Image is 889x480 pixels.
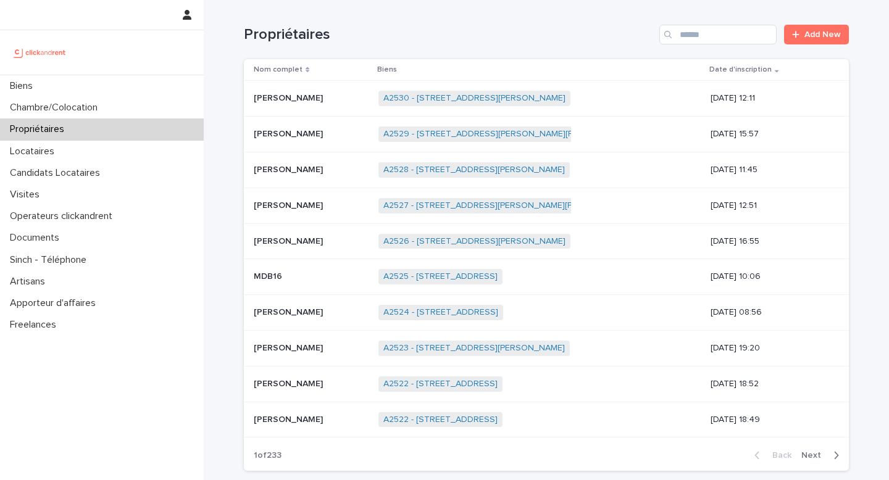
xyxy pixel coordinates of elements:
tr: [PERSON_NAME][PERSON_NAME] A2522 - [STREET_ADDRESS] [DATE] 18:52 [244,366,849,402]
p: [PERSON_NAME] [254,162,325,175]
span: Add New [804,30,841,39]
p: Locataires [5,146,64,157]
a: A2522 - [STREET_ADDRESS] [383,379,498,389]
p: Operateurs clickandrent [5,210,122,222]
span: Back [765,451,791,460]
p: Documents [5,232,69,244]
a: A2524 - [STREET_ADDRESS] [383,307,498,318]
p: [DATE] 18:49 [711,415,829,425]
a: A2526 - [STREET_ADDRESS][PERSON_NAME] [383,236,566,247]
p: [PERSON_NAME] [254,91,325,104]
p: [DATE] 12:51 [711,201,829,211]
p: Biens [377,63,397,77]
p: MDB16 [254,269,285,282]
input: Search [659,25,777,44]
p: Candidats Locataires [5,167,110,179]
p: Sinch - Téléphone [5,254,96,266]
p: [DATE] 11:45 [711,165,829,175]
tr: [PERSON_NAME][PERSON_NAME] A2522 - [STREET_ADDRESS] [DATE] 18:49 [244,402,849,437]
tr: [PERSON_NAME][PERSON_NAME] A2528 - [STREET_ADDRESS][PERSON_NAME] [DATE] 11:45 [244,152,849,188]
button: Next [796,450,849,461]
p: [PERSON_NAME] [254,305,325,318]
p: [PERSON_NAME] [254,126,325,139]
tr: [PERSON_NAME][PERSON_NAME] A2524 - [STREET_ADDRESS] [DATE] 08:56 [244,295,849,331]
p: [DATE] 10:06 [711,271,829,282]
a: A2530 - [STREET_ADDRESS][PERSON_NAME] [383,93,566,104]
p: [PERSON_NAME] [254,341,325,354]
p: Date d'inscription [709,63,772,77]
p: [DATE] 15:57 [711,129,829,139]
a: Add New [784,25,849,44]
a: A2529 - [STREET_ADDRESS][PERSON_NAME][PERSON_NAME] [383,129,633,139]
p: [PERSON_NAME] [254,234,325,247]
tr: MDB16MDB16 A2525 - [STREET_ADDRESS] [DATE] 10:06 [244,259,849,295]
p: Propriétaires [5,123,74,135]
p: Artisans [5,276,55,288]
p: [DATE] 19:20 [711,343,829,354]
a: A2527 - [STREET_ADDRESS][PERSON_NAME][PERSON_NAME] [383,201,632,211]
p: [PERSON_NAME] [254,412,325,425]
p: [PERSON_NAME] [254,198,325,211]
p: Chambre/Colocation [5,102,107,114]
p: 1 of 233 [244,441,291,471]
a: A2523 - [STREET_ADDRESS][PERSON_NAME] [383,343,565,354]
p: Apporteur d'affaires [5,297,106,309]
p: [DATE] 08:56 [711,307,829,318]
button: Back [745,450,796,461]
tr: [PERSON_NAME][PERSON_NAME] A2526 - [STREET_ADDRESS][PERSON_NAME] [DATE] 16:55 [244,223,849,259]
p: Freelances [5,319,66,331]
span: Next [801,451,828,460]
h1: Propriétaires [244,26,654,44]
a: A2522 - [STREET_ADDRESS] [383,415,498,425]
p: [PERSON_NAME] [254,376,325,389]
p: Nom complet [254,63,303,77]
a: A2528 - [STREET_ADDRESS][PERSON_NAME] [383,165,565,175]
p: [DATE] 16:55 [711,236,829,247]
p: [DATE] 12:11 [711,93,829,104]
tr: [PERSON_NAME][PERSON_NAME] A2523 - [STREET_ADDRESS][PERSON_NAME] [DATE] 19:20 [244,330,849,366]
a: A2525 - [STREET_ADDRESS] [383,271,498,282]
tr: [PERSON_NAME][PERSON_NAME] A2530 - [STREET_ADDRESS][PERSON_NAME] [DATE] 12:11 [244,81,849,117]
tr: [PERSON_NAME][PERSON_NAME] A2529 - [STREET_ADDRESS][PERSON_NAME][PERSON_NAME] [DATE] 15:57 [244,117,849,152]
p: [DATE] 18:52 [711,379,829,389]
p: Biens [5,80,43,92]
p: Visites [5,189,49,201]
tr: [PERSON_NAME][PERSON_NAME] A2527 - [STREET_ADDRESS][PERSON_NAME][PERSON_NAME] [DATE] 12:51 [244,188,849,223]
img: UCB0brd3T0yccxBKYDjQ [10,40,70,65]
